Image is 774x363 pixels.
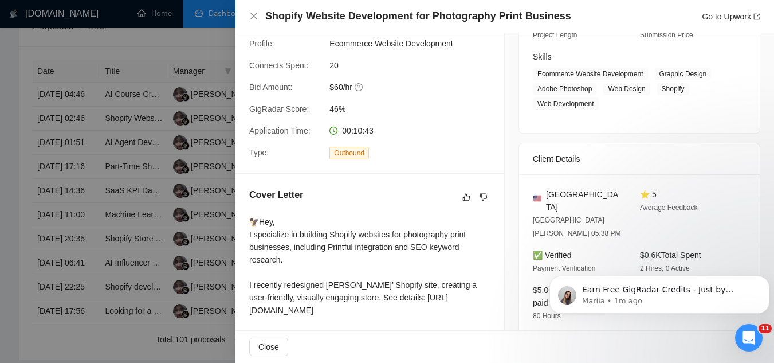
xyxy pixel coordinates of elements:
span: Close [258,341,279,353]
span: question-circle [355,83,364,92]
span: 80 Hours [533,312,561,320]
span: Project Length [533,31,577,39]
span: Ecommerce Website Development [329,37,501,50]
h5: Cover Letter [249,188,303,202]
span: [GEOGRAPHIC_DATA][PERSON_NAME] 05:38 PM [533,216,620,237]
button: dislike [477,190,490,204]
span: Graphic Design [655,68,712,80]
span: Web Development [533,97,599,110]
span: Average Feedback [640,204,698,212]
button: Close [249,338,288,356]
span: ⭐ 5 [640,190,657,199]
iframe: Intercom live chat [735,324,763,352]
span: 20 [329,59,501,72]
span: Skills [533,52,552,61]
iframe: Intercom notifications message [545,252,774,332]
span: $5.00/hr avg hourly rate paid [533,286,618,307]
span: Submission Price [640,31,693,39]
span: Payment Verification [533,264,595,272]
button: Close [249,11,258,21]
a: Go to Upworkexport [702,12,760,21]
span: Application Time: [249,126,311,135]
span: 00:10:43 [342,126,374,135]
span: Adobe Photoshop [533,83,596,95]
h4: Shopify Website Development for Photography Print Business [265,9,571,24]
span: ✅ Verified [533,251,572,260]
span: Bid Amount: [249,83,293,92]
span: Shopify [657,83,689,95]
span: 11 [759,324,772,333]
span: $0.6K Total Spent [640,251,701,260]
button: like [459,190,473,204]
span: Type: [249,148,269,157]
span: Outbound [329,147,369,159]
img: 🇺🇸 [533,194,541,202]
span: like [462,193,470,202]
span: export [753,13,760,20]
span: dislike [480,193,488,202]
span: Connects Spent: [249,61,309,70]
span: [GEOGRAPHIC_DATA] [546,188,622,213]
span: Profile: [249,39,274,48]
span: Ecommerce Website Development [533,68,648,80]
span: clock-circle [329,127,337,135]
span: GigRadar Score: [249,104,309,114]
div: Client Details [533,143,746,174]
span: close [249,11,258,21]
span: 46% [329,103,501,115]
span: $60/hr [329,81,501,93]
span: Web Design [603,83,650,95]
